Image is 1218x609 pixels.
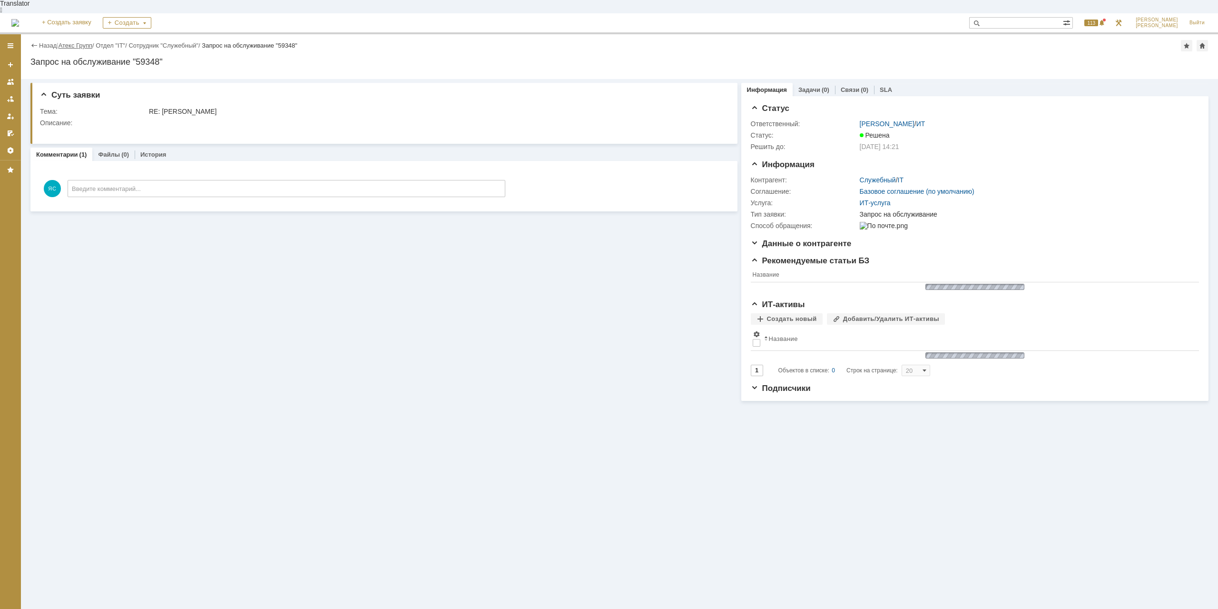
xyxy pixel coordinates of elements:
[1136,17,1178,23] span: [PERSON_NAME]
[860,199,891,207] a: ИТ-услуга
[751,176,858,184] div: Контрагент:
[751,222,858,230] div: Способ обращения:
[860,176,896,184] a: Служебный
[1136,23,1178,29] span: [PERSON_NAME]
[778,367,829,374] span: Объектов в списке:
[79,151,87,158] div: (1)
[923,351,1027,360] img: wJIQAAOwAAAAAAAAAAAA==
[202,42,297,49] div: Запрос на обслуживание "59348"
[747,86,787,93] a: Информация
[769,335,798,342] div: Название
[40,108,147,115] div: Тема:
[11,19,19,27] img: logo
[860,120,925,128] div: /
[860,131,890,139] span: Решена
[751,131,858,139] div: Статус:
[44,180,61,197] span: ЯС
[1184,13,1210,32] a: Выйти
[140,151,166,158] a: История
[751,199,858,207] div: Услуга:
[128,42,198,49] a: Сотрудник "Служебный"
[753,330,760,338] span: Настройки
[751,210,858,218] div: Тип заявки:
[860,120,914,128] a: [PERSON_NAME]
[860,222,908,230] img: По почте.png
[861,86,868,93] div: (0)
[3,57,18,72] a: Создать заявку
[898,176,904,184] a: IT
[39,42,57,49] a: Назад
[1197,40,1208,51] div: Сделать домашней страницей
[40,90,100,100] span: Суть заявки
[860,143,899,150] span: [DATE] 14:21
[832,365,835,376] div: 0
[1079,13,1107,32] div: Открыть панель уведомлений
[880,86,892,93] a: SLA
[96,42,128,49] div: /
[36,13,97,32] a: + Создать заявку
[751,384,811,393] span: Подписчики
[841,86,859,93] a: Связи
[149,108,721,115] div: RE: [PERSON_NAME]
[778,365,898,376] i: Строк на странице:
[36,151,78,158] a: Комментарии
[751,160,815,169] span: Информация
[103,17,151,29] div: Создать
[751,143,858,150] div: Решить до:
[40,119,723,127] div: Описание:
[860,210,1193,218] div: Запрос на обслуживание
[96,42,125,49] a: Отдел "IT"
[751,270,1194,282] th: Название
[1181,40,1192,51] div: Добавить в избранное
[1084,20,1098,26] span: 113
[923,282,1027,291] img: wJIQAAOwAAAAAAAAAAAA==
[860,188,974,195] a: Базовое соглашение (по умолчанию)
[121,151,129,158] div: (0)
[762,329,1194,351] th: Название
[1130,13,1184,32] a: [PERSON_NAME][PERSON_NAME]
[3,109,18,124] a: Мои заявки
[751,256,870,265] span: Рекомендуемые статьи БЗ
[751,104,789,113] span: Статус
[3,74,18,90] a: Заявки на командах
[1113,17,1124,29] a: Перейти в интерфейс администратора
[57,41,58,49] div: |
[128,42,202,49] div: /
[98,151,120,158] a: Файлы
[3,91,18,107] a: Заявки в моей ответственности
[751,300,805,309] span: ИТ-активы
[798,86,820,93] a: Задачи
[1063,18,1072,27] span: Расширенный поиск
[751,239,852,248] span: Данные о контрагенте
[30,57,1208,67] div: Запрос на обслуживание "59348"
[3,143,18,158] a: Настройки
[822,86,829,93] div: (0)
[751,188,858,195] div: Соглашение:
[860,176,904,184] div: /
[11,19,19,27] a: Перейти на домашнюю страницу
[3,126,18,141] a: Мои согласования
[59,42,92,49] a: Атекс Групп
[916,120,925,128] a: ИТ
[751,120,858,128] div: Ответственный:
[59,42,96,49] div: /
